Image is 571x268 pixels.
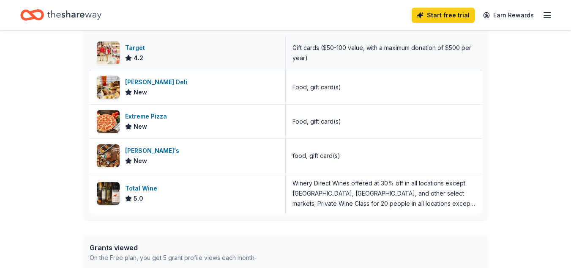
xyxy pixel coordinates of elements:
img: Image for Schlotzsky's [97,144,120,167]
img: Image for McAlister's Deli [97,76,120,99]
img: Image for Target [97,41,120,64]
span: 4.2 [134,53,143,63]
span: New [134,122,147,132]
div: On the Free plan, you get 5 grant profile views each month. [90,253,256,263]
div: Winery Direct Wines offered at 30% off in all locations except [GEOGRAPHIC_DATA], [GEOGRAPHIC_DAT... [292,178,475,209]
div: Gift cards ($50-100 value, with a maximum donation of $500 per year) [292,43,475,63]
a: Home [20,5,101,25]
a: Earn Rewards [478,8,539,23]
div: [PERSON_NAME] Deli [125,77,191,87]
div: [PERSON_NAME]'s [125,146,183,156]
div: Food, gift card(s) [292,82,341,92]
div: Total Wine [125,183,161,193]
div: Extreme Pizza [125,111,170,122]
img: Image for Extreme Pizza [97,110,120,133]
span: New [134,156,147,166]
span: New [134,87,147,97]
a: Start free trial [412,8,475,23]
div: Target [125,43,148,53]
div: Grants viewed [90,243,256,253]
div: Food, gift card(s) [292,116,341,127]
span: 5.0 [134,193,143,204]
img: Image for Total Wine [97,182,120,205]
div: food, gift card(s) [292,151,340,161]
